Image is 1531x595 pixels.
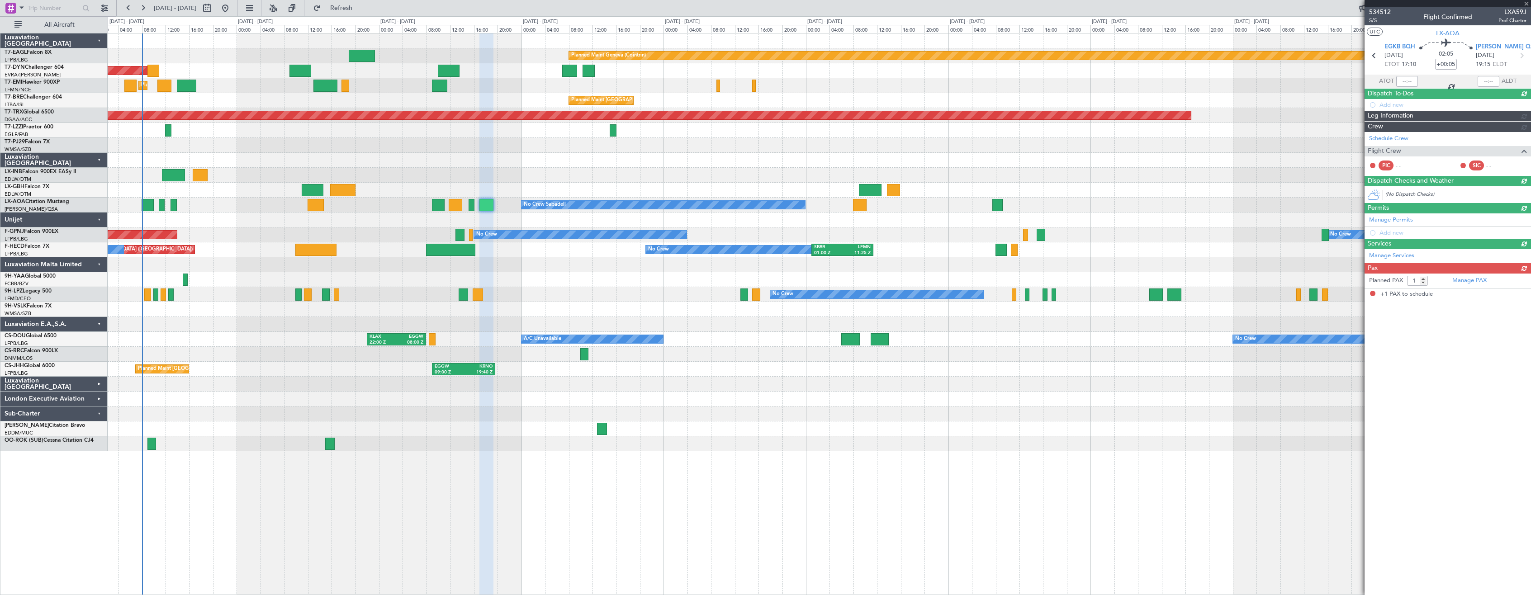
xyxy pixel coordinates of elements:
a: WMSA/SZB [5,310,31,317]
a: WMSA/SZB [5,146,31,153]
div: Planned Maint Geneva (Cointrin) [571,49,646,62]
span: LX-GBH [5,184,24,189]
div: No Crew [476,228,497,241]
span: EGKB BQH [1384,42,1415,52]
a: EDDM/MUC [5,430,33,436]
a: LFPB/LBG [5,250,28,257]
span: 534512 [1369,7,1391,17]
span: T7-LZZI [5,124,23,130]
a: CS-RRCFalcon 900LX [5,348,58,354]
div: 12:00 [1019,25,1043,33]
a: LFMN/NCE [5,86,31,93]
a: 9H-YAAGlobal 5000 [5,274,56,279]
div: 20:00 [1209,25,1232,33]
div: [DATE] - [DATE] [380,18,415,26]
input: Trip Number [28,1,80,15]
div: No Crew [773,288,793,301]
div: SBBR [814,244,843,250]
span: T7-DYN [5,65,25,70]
a: T7-EAGLFalcon 8X [5,50,52,55]
a: T7-TRXGlobal 6500 [5,109,54,115]
a: T7-EMIHawker 900XP [5,80,60,85]
a: OO-ROK (SUB)Cessna Citation CJ4 [5,438,94,443]
button: Refresh [309,1,363,15]
a: LFPB/LBG [5,370,28,377]
div: 08:00 [996,25,1019,33]
span: 17:10 [1402,60,1416,69]
a: F-GPNJFalcon 900EX [5,229,58,234]
div: 16:00 [1185,25,1209,33]
div: 12:00 [1304,25,1327,33]
span: [DATE] [1384,51,1403,60]
span: 9H-LPZ [5,288,23,294]
span: [PERSON_NAME] [5,423,49,428]
div: 16:00 [616,25,640,33]
div: 08:00 [853,25,877,33]
div: No Crew [1235,332,1256,346]
span: T7-PJ29 [5,139,25,145]
div: 16:00 [901,25,924,33]
span: CS-JHH [5,363,24,368]
a: LX-GBHFalcon 7X [5,184,49,189]
div: 08:00 [1138,25,1161,33]
div: 04:00 [687,25,711,33]
span: Pref Charter [1498,17,1526,24]
div: 20:00 [640,25,664,33]
div: 08:00 [711,25,735,33]
div: [DATE] - [DATE] [807,18,842,26]
div: [DATE] - [DATE] [238,18,273,26]
div: Flight Confirmed [1423,12,1472,22]
span: CS-DOU [5,333,26,339]
div: 20:00 [782,25,806,33]
a: CS-JHHGlobal 6000 [5,363,55,368]
span: [DATE] - [DATE] [154,4,196,12]
a: 9H-LPZLegacy 500 [5,288,52,294]
span: Refresh [322,5,360,11]
div: 00:00 [948,25,972,33]
a: DNMM/LOS [5,355,33,362]
span: T7-TRX [5,109,23,115]
div: 08:00 [1280,25,1304,33]
div: 12:00 [166,25,189,33]
div: 04:00 [403,25,426,33]
div: 20:00 [1351,25,1375,33]
div: 20:00 [355,25,379,33]
div: [DATE] - [DATE] [1234,18,1269,26]
span: F-HECD [5,244,24,249]
a: DGAA/ACC [5,116,32,123]
span: LX-AOA [1436,28,1460,38]
span: 19:15 [1476,60,1490,69]
div: [DATE] - [DATE] [950,18,985,26]
div: EGGW [397,334,424,340]
div: 20:00 [213,25,237,33]
div: [DATE] - [DATE] [523,18,558,26]
div: [DATE] - [DATE] [665,18,700,26]
div: 08:00 [427,25,450,33]
div: 16:00 [474,25,498,33]
span: All Aircraft [24,22,95,28]
div: 00:00 [664,25,687,33]
span: F-GPNJ [5,229,24,234]
div: 08:00 [284,25,308,33]
div: LFMN [843,244,871,250]
div: 12:00 [1162,25,1185,33]
div: 00:00 [379,25,403,33]
span: LXA59J [1498,7,1526,17]
div: 20:00 [1067,25,1090,33]
div: Planned Maint [GEOGRAPHIC_DATA] ([GEOGRAPHIC_DATA]) [138,362,280,376]
div: 20:00 [498,25,521,33]
span: LX-INB [5,169,22,175]
span: 5/5 [1369,17,1391,24]
div: 09:00 Z [435,369,464,376]
a: CS-DOUGlobal 6500 [5,333,57,339]
span: 9H-YAA [5,274,25,279]
div: 19:40 Z [464,369,493,376]
div: 08:00 [569,25,592,33]
a: LX-INBFalcon 900EX EASy II [5,169,76,175]
div: 04:00 [261,25,284,33]
div: KLAX [370,334,397,340]
div: 04:00 [1256,25,1280,33]
span: LX-AOA [5,199,25,204]
div: 12:00 [735,25,758,33]
a: LFPB/LBG [5,236,28,242]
